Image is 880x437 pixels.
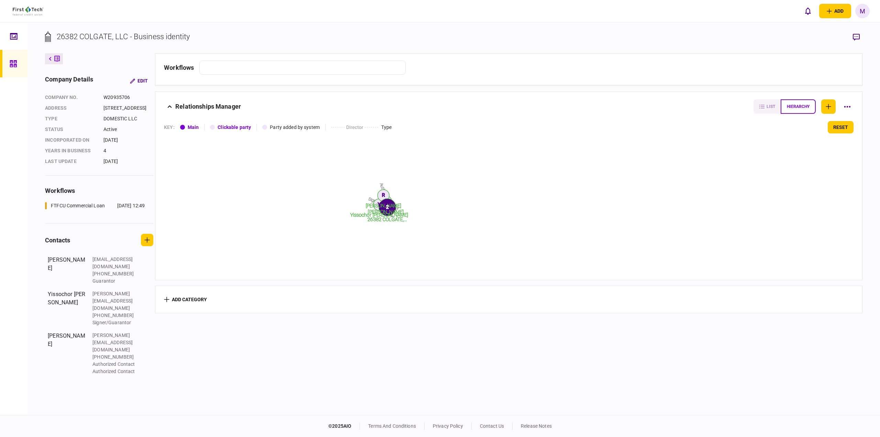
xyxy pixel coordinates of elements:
[368,209,404,215] tspan: [PERSON_NAME]
[433,423,463,429] a: privacy policy
[328,423,360,430] div: © 2025 AIO
[92,312,137,319] div: [PHONE_NUMBER]
[381,124,392,131] div: Type
[48,256,86,285] div: [PERSON_NAME]
[103,126,153,133] div: Active
[92,277,137,285] div: Guarantor
[45,147,97,154] div: years in business
[45,75,93,87] div: company details
[92,270,137,277] div: [PHONE_NUMBER]
[103,136,153,144] div: [DATE]
[92,368,137,375] div: Authorized Contact
[13,7,43,15] img: client company logo
[92,353,137,361] div: [PHONE_NUMBER]
[855,4,870,18] button: M
[480,423,504,429] a: contact us
[270,124,320,131] div: Party added by system
[124,75,153,87] button: Edit
[175,99,241,114] div: Relationships Manager
[378,201,381,207] text: Y
[801,4,815,18] button: open notifications list
[45,94,97,101] div: company no.
[386,204,389,210] text: 2
[48,290,86,326] div: Yissochor [PERSON_NAME]
[767,104,775,109] span: list
[103,94,153,101] div: W20935706
[382,192,385,198] text: R
[103,158,153,165] div: [DATE]
[92,319,137,326] div: Signer/Guarantor
[787,104,810,109] span: hierarchy
[45,236,70,245] div: contacts
[164,124,175,131] div: KEY :
[819,4,851,18] button: open adding identity options
[51,202,105,209] div: FTFCU Commercial Loan
[45,105,97,112] div: address
[781,99,816,114] button: hierarchy
[48,332,86,375] div: [PERSON_NAME]
[45,186,153,195] div: workflows
[92,256,137,270] div: [EMAIL_ADDRESS][DOMAIN_NAME]
[92,361,137,368] div: Authorized Contact
[103,115,153,122] div: DOMESTIC LLC
[92,332,137,353] div: [PERSON_NAME][EMAIL_ADDRESS][DOMAIN_NAME]
[385,198,386,204] text: I
[45,158,97,165] div: last update
[218,124,251,131] div: Clickable party
[45,136,97,144] div: incorporated on
[753,99,781,114] button: list
[103,147,153,154] div: 4
[188,124,199,131] div: Main
[368,423,416,429] a: terms and conditions
[45,202,145,209] a: FTFCU Commercial Loan[DATE] 12:49
[350,212,408,218] tspan: Yissochor [PERSON_NAME]
[828,121,854,133] button: reset
[92,290,137,312] div: [PERSON_NAME][EMAIL_ADDRESS][DOMAIN_NAME]
[117,202,145,209] div: [DATE] 12:49
[366,203,401,208] tspan: [PERSON_NAME]
[164,297,207,302] button: add category
[57,31,190,42] div: 26382 COLGATE, LLC - Business identity
[521,423,552,429] a: release notes
[103,105,153,112] div: [STREET_ADDRESS]
[368,217,407,222] tspan: 26382 COLGATE,...
[45,126,97,133] div: status
[164,63,194,72] div: workflows
[45,115,97,122] div: Type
